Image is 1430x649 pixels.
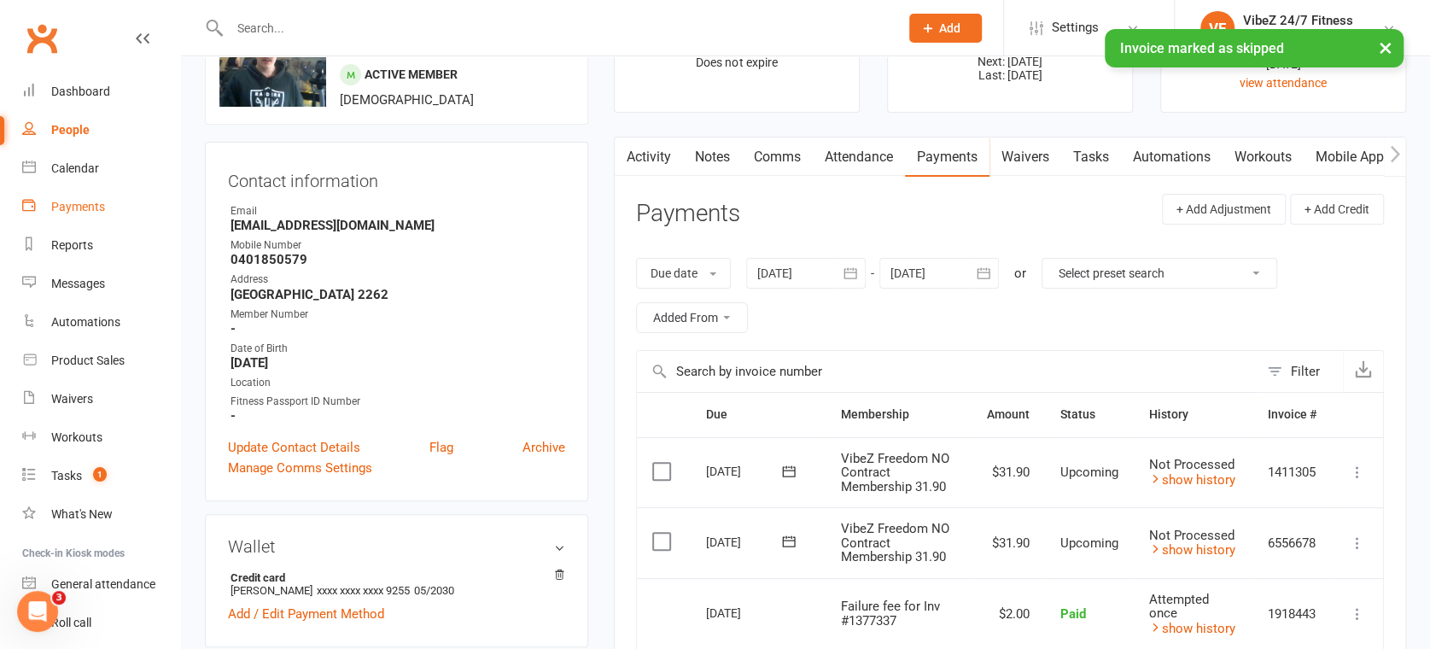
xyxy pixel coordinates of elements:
span: 3 [52,591,66,605]
a: Product Sales [22,342,180,380]
a: Notes [683,137,742,177]
a: Messages [22,265,180,303]
a: Waivers [22,380,180,418]
div: Product Sales [51,354,125,367]
div: Invoice marked as skipped [1105,29,1404,67]
td: 6556678 [1252,507,1332,578]
div: Reports [51,238,93,252]
div: Fitness Passport ID Number [231,394,565,410]
strong: [GEOGRAPHIC_DATA] 2262 [231,287,565,302]
div: General attendance [51,577,155,591]
button: + Add Credit [1290,194,1384,225]
button: Add [909,14,982,43]
a: Tasks 1 [22,457,180,495]
a: Payments [905,137,989,177]
div: Automations [51,315,120,329]
h3: Contact information [228,165,565,190]
th: History [1134,393,1252,436]
span: xxxx xxxx xxxx 9255 [317,584,410,597]
a: Automations [1121,137,1223,177]
span: VibeZ Freedom NO Contract Membership 31.90 [841,521,949,564]
span: Not Processed [1149,457,1234,472]
input: Search by invoice number [637,351,1258,392]
a: Workouts [22,418,180,457]
a: Reports [22,226,180,265]
div: Email [231,203,565,219]
th: Due [691,393,826,436]
a: Workouts [1223,137,1304,177]
a: General attendance kiosk mode [22,565,180,604]
a: Clubworx [20,17,63,60]
a: show history [1149,542,1235,558]
a: Attendance [813,137,905,177]
div: [DATE] [706,458,785,484]
a: What's New [22,495,180,534]
a: view attendance [1240,76,1327,90]
strong: [DATE] [231,355,565,371]
span: 05/2030 [414,584,454,597]
td: $31.90 [972,437,1045,508]
span: Attempted once [1149,592,1209,622]
span: Upcoming [1060,465,1118,480]
a: Add / Edit Payment Method [228,604,384,624]
span: VibeZ Freedom NO Contract Membership 31.90 [841,451,949,494]
div: Roll call [51,616,91,629]
div: Payments [51,200,105,213]
li: [PERSON_NAME] [228,569,565,599]
a: People [22,111,180,149]
div: Mobile Number [231,237,565,254]
a: Calendar [22,149,180,188]
strong: - [231,321,565,336]
div: Waivers [51,392,93,406]
span: Settings [1052,9,1099,47]
div: Calendar [51,161,99,175]
span: [DEMOGRAPHIC_DATA] [340,92,474,108]
a: show history [1149,472,1235,488]
a: Archive [522,437,565,458]
a: Dashboard [22,73,180,111]
th: Membership [826,393,972,436]
strong: - [231,408,565,424]
span: Active member [365,67,458,81]
span: 1 [93,467,107,482]
td: 1411305 [1252,437,1332,508]
div: VibeZ 24/7 Fitness [1243,13,1353,28]
div: What's New [51,507,113,521]
div: VF [1200,11,1234,45]
div: Location [231,375,565,391]
a: Activity [615,137,683,177]
a: Update Contact Details [228,437,360,458]
button: Due date [636,258,731,289]
th: Status [1045,393,1134,436]
a: Automations [22,303,180,342]
a: Comms [742,137,813,177]
button: Filter [1258,351,1343,392]
div: Messages [51,277,105,290]
input: Search... [225,16,887,40]
a: show history [1149,621,1235,636]
div: [DATE] [706,529,785,555]
th: Amount [972,393,1045,436]
strong: Credit card [231,571,557,584]
h3: Wallet [228,537,565,556]
div: Date of Birth [231,341,565,357]
div: Workouts [51,430,102,444]
div: or [1014,263,1026,284]
div: Filter [1291,361,1320,382]
button: Added From [636,302,748,333]
iframe: Intercom live chat [17,591,58,632]
div: People [51,123,90,137]
a: Mobile App [1304,137,1396,177]
td: $31.90 [972,507,1045,578]
button: × [1370,29,1401,66]
h3: Payments [636,201,740,227]
div: Dashboard [51,85,110,98]
a: Manage Comms Settings [228,458,372,478]
strong: [EMAIL_ADDRESS][DOMAIN_NAME] [231,218,565,233]
strong: 0401850579 [231,252,565,267]
button: + Add Adjustment [1162,194,1286,225]
th: Invoice # [1252,393,1332,436]
span: Upcoming [1060,535,1118,551]
span: Paid [1060,606,1086,622]
span: Failure fee for Inv #1377337 [841,599,940,629]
